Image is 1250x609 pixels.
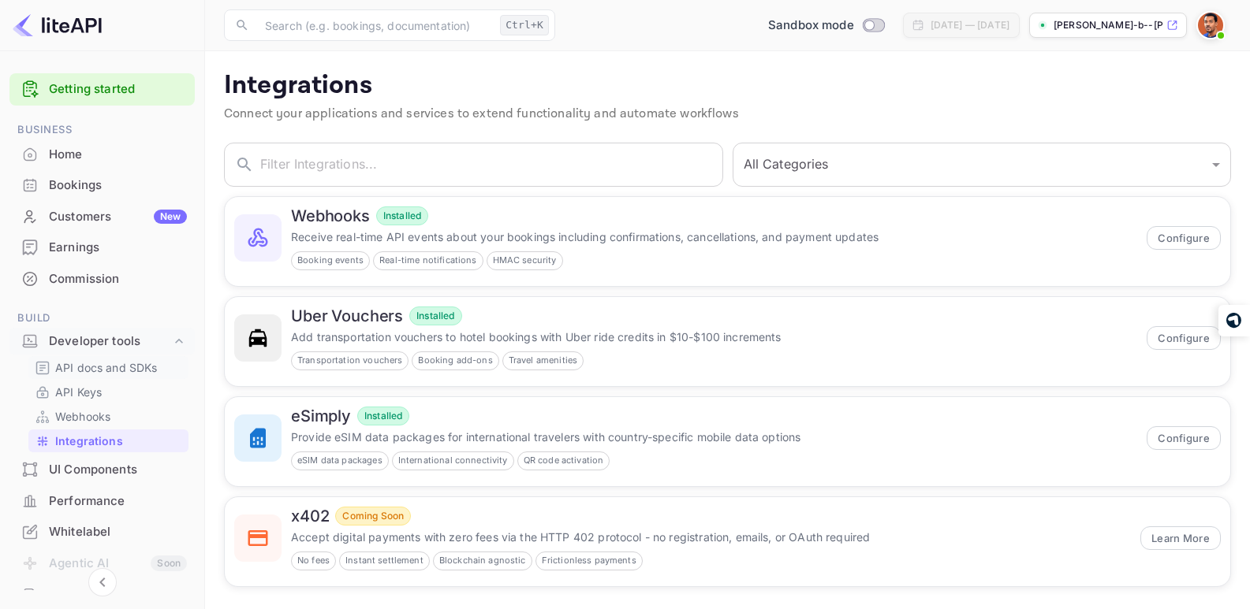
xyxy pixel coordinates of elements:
[291,529,1131,545] p: Accept digital payments with zero fees via the HTTP 402 protocol - no registration, emails, or OA...
[762,17,890,35] div: Switch to Production mode
[55,433,123,449] p: Integrations
[9,328,195,355] div: Developer tools
[9,139,195,169] a: Home
[292,254,369,267] span: Booking events
[35,359,182,376] a: API docs and SDKs
[9,264,195,293] a: Commission
[35,433,182,449] a: Integrations
[49,523,187,541] div: Whitelabel
[49,270,187,288] div: Commission
[55,384,102,400] p: API Keys
[9,486,195,517] div: Performance
[9,264,195,295] div: Commission
[291,228,1137,245] p: Receive real-time API events about your bookings including confirmations, cancellations, and paym...
[260,143,723,187] input: Filter Integrations...
[49,146,187,164] div: Home
[49,80,187,98] a: Getting started
[291,507,329,525] h6: x402
[35,384,182,400] a: API Keys
[49,587,187,605] div: API Logs
[9,139,195,170] div: Home
[9,455,195,485] div: UI Components
[336,509,410,523] span: Coming Soon
[931,18,1009,32] div: [DATE] — [DATE]
[1147,426,1221,450] button: Configure
[487,254,562,267] span: HMAC security
[154,210,187,224] div: New
[9,73,195,106] div: Getting started
[1140,526,1221,550] button: Learn More
[28,356,188,379] div: API docs and SDKs
[224,105,1231,124] p: Connect your applications and services to extend functionality and automate workflows
[377,209,427,223] span: Installed
[374,254,482,267] span: Real-time notifications
[55,359,158,376] p: API docs and SDKs
[291,306,403,325] h6: Uber Vouchers
[9,232,195,263] div: Earnings
[292,354,408,367] span: Transportation vouchers
[412,354,498,367] span: Booking add-ons
[9,310,195,327] span: Build
[35,408,182,425] a: Webhooks
[503,354,583,367] span: Travel amenities
[500,15,549,35] div: Ctrl+K
[291,429,1137,445] p: Provide eSIM data packages for international travelers with country-specific mobile data options
[28,405,188,428] div: Webhooks
[9,455,195,484] a: UI Components
[9,517,195,546] a: Whitelabel
[358,409,409,423] span: Installed
[291,329,1137,345] p: Add transportation vouchers to hotel bookings with Uber ride credits in $10-$100 increments
[434,554,532,567] span: Blockchain agnostic
[393,454,513,467] span: International connectivity
[28,381,188,403] div: API Keys
[291,407,351,425] h6: eSimply
[9,517,195,548] div: Whitelabel
[410,309,461,323] span: Installed
[49,461,187,479] div: UI Components
[9,170,195,199] a: Bookings
[1147,226,1221,250] button: Configure
[28,429,188,452] div: Integrations
[1054,18,1163,32] p: [PERSON_NAME]-b--[PERSON_NAME]-...
[291,206,370,225] h6: Webhooks
[1198,13,1223,38] img: Yoseph B. Gebremedhin
[49,239,187,257] div: Earnings
[9,486,195,515] a: Performance
[13,13,102,38] img: LiteAPI logo
[292,554,335,567] span: No fees
[9,232,195,262] a: Earnings
[55,408,110,425] p: Webhooks
[1147,326,1221,350] button: Configure
[340,554,429,567] span: Instant settlement
[292,454,388,467] span: eSIM data packages
[768,17,854,35] span: Sandbox mode
[9,170,195,201] div: Bookings
[9,202,195,232] div: CustomersNew
[256,9,494,41] input: Search (e.g. bookings, documentation)
[518,454,610,467] span: QR code activation
[224,70,1231,102] p: Integrations
[88,568,117,596] button: Collapse navigation
[49,492,187,511] div: Performance
[49,176,187,195] div: Bookings
[49,208,187,226] div: Customers
[9,121,195,139] span: Business
[9,202,195,231] a: CustomersNew
[536,554,642,567] span: Frictionless payments
[49,332,171,351] div: Developer tools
